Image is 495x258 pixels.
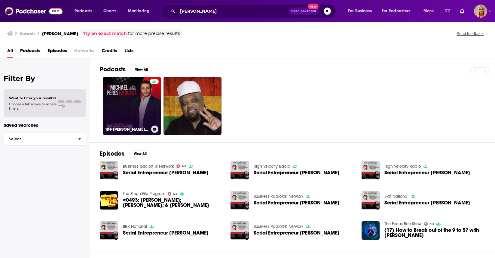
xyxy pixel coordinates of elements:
[384,228,485,238] a: (17) How to Break out of the 9 to 5? with Michael Peres
[231,161,249,179] img: Serial Entrepreneur Michael Peres
[254,200,339,205] a: Serial Entrepreneur Michael Peres
[4,74,86,83] h2: Filter By
[123,170,209,175] span: Serial Entrepreneur [PERSON_NAME]
[182,165,186,168] span: 43
[103,77,161,135] a: The [PERSON_NAME] Podcast
[100,66,126,73] h2: Podcasts
[20,46,40,58] a: Podcasts
[362,221,380,240] img: (17) How to Break out of the 9 to 5? with Michael Peres
[123,197,224,208] a: #0493: Rod Pyle; Michael Peres; & Stuart Nulman
[128,30,180,37] span: for more precise results
[4,122,86,128] p: Saved Searches
[100,66,152,73] a: PodcastsView All
[9,96,57,100] span: Want to filter your results?
[124,6,157,16] button: open menu
[384,221,422,226] a: The Focus Bee Show
[254,200,339,205] span: Serial Entrepreneur [PERSON_NAME]
[231,221,249,240] img: Serial Entrepreneur Michael Peres
[100,161,118,179] img: Serial Entrepreneur Michael Peres
[103,7,116,15] span: Charts
[344,6,379,16] button: open menu
[384,170,470,175] a: Serial Entrepreneur Michael Peres
[231,191,249,210] img: Serial Entrepreneur Michael Peres
[102,46,117,58] a: Credits
[7,46,13,58] a: All
[129,150,151,157] button: View All
[9,102,57,110] span: Choose a tab above to access filters.
[384,200,470,205] a: Serial Entrepreneur Michael Peres
[123,230,209,235] a: Serial Entrepreneur Michael Peres
[308,4,319,9] span: New
[123,191,165,196] a: The Stuph File Program
[42,31,78,36] h3: [PERSON_NAME]
[100,191,118,210] img: #0493: Rod Pyle; Michael Peres; & Stuart Nulman
[384,170,470,175] span: Serial Entrepreneur [PERSON_NAME]
[83,30,127,37] a: Try an exact match
[474,5,487,18] span: Logged in as KymberleeBolden
[123,230,209,235] span: Serial Entrepreneur [PERSON_NAME]
[384,228,485,238] span: (17) How to Break out of the 9 to 5? with [PERSON_NAME]
[457,6,467,16] a: Show notifications dropdown
[168,192,178,196] a: 43
[130,66,152,73] button: View All
[289,8,319,15] button: Open AdvancedNew
[348,7,372,15] span: For Business
[384,200,470,205] span: Serial Entrepreneur [PERSON_NAME]
[254,170,339,175] span: Serial Entrepreneur [PERSON_NAME]
[455,31,485,36] button: Send feedback
[70,6,100,16] button: open menu
[254,194,304,199] a: Business RadioX® Network
[384,194,408,199] a: BRX National
[419,6,441,16] button: open menu
[474,5,487,18] img: User Profile
[123,170,209,175] a: Serial Entrepreneur Michael Peres
[128,7,149,15] span: Monitoring
[254,230,339,235] span: Serial Entrepreneur [PERSON_NAME]
[362,191,380,210] img: Serial Entrepreneur Michael Peres
[442,6,453,16] a: Show notifications dropdown
[75,7,92,15] span: Podcasts
[291,10,316,13] span: Open Advanced
[100,221,118,240] img: Serial Entrepreneur Michael Peres
[123,197,224,208] span: #0493: [PERSON_NAME]; [PERSON_NAME]; & [PERSON_NAME]
[423,7,434,15] span: More
[173,193,177,195] span: 43
[123,164,174,169] a: Business RadioX ® Network
[176,164,186,168] a: 43
[105,127,149,132] h3: The [PERSON_NAME] Podcast
[474,5,487,18] button: Show profile menu
[254,164,290,169] a: High Velocity Radio
[124,46,133,58] span: Lists
[123,224,147,229] a: BRX National
[362,161,380,179] img: Serial Entrepreneur Michael Peres
[74,46,94,58] span: Networks
[4,132,86,146] button: Select
[382,7,411,15] span: For Podcasters
[178,6,289,16] input: Search podcasts, credits, & more...
[100,150,151,157] a: EpisodesView All
[100,150,124,157] h2: Episodes
[429,223,434,225] span: 30
[254,170,339,175] a: Serial Entrepreneur Michael Peres
[378,6,419,16] button: open menu
[167,4,342,18] div: Search podcasts, credits, & more...
[5,5,63,17] a: Podchaser - Follow, Share and Rate Podcasts
[47,46,67,58] a: Episodes
[424,222,434,226] a: 30
[254,230,339,235] a: Serial Entrepreneur Michael Peres
[4,137,73,141] span: Select
[20,31,35,36] h3: Search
